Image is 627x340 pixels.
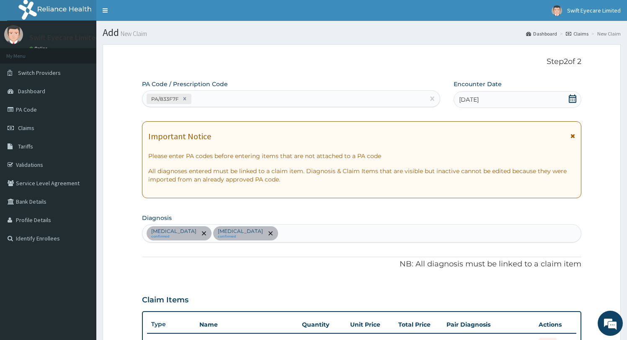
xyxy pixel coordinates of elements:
[147,317,195,332] th: Type
[49,105,116,190] span: We're online!
[142,296,188,305] h3: Claim Items
[151,235,196,239] small: confirmed
[148,167,575,184] p: All diagnoses entered must be linked to a claim item. Diagnosis & Claim Items that are visible bu...
[534,316,576,333] th: Actions
[18,69,61,77] span: Switch Providers
[567,7,621,14] span: Swift Eyecare Limited
[44,47,141,58] div: Chat with us now
[137,4,157,24] div: Minimize live chat window
[526,30,557,37] a: Dashboard
[151,228,196,235] p: [MEDICAL_DATA]
[394,316,442,333] th: Total Price
[195,316,298,333] th: Name
[103,27,621,38] h1: Add
[142,259,582,270] p: NB: All diagnosis must be linked to a claim item
[346,316,394,333] th: Unit Price
[29,34,100,41] p: Swift Eyecare Limited
[4,228,160,258] textarea: Type your message and hit 'Enter'
[589,30,621,37] li: New Claim
[200,230,208,237] span: remove selection option
[142,80,228,88] label: PA Code / Prescription Code
[267,230,274,237] span: remove selection option
[566,30,588,37] a: Claims
[18,87,45,95] span: Dashboard
[218,228,263,235] p: [MEDICAL_DATA]
[15,42,34,63] img: d_794563401_company_1708531726252_794563401
[552,5,562,16] img: User Image
[29,46,49,51] a: Online
[149,94,180,104] div: PA/833F7F
[298,316,346,333] th: Quantity
[4,25,23,44] img: User Image
[148,132,211,141] h1: Important Notice
[148,152,575,160] p: Please enter PA codes before entering items that are not attached to a PA code
[442,316,534,333] th: Pair Diagnosis
[18,124,34,132] span: Claims
[142,57,582,66] p: Step 2 of 2
[459,95,479,104] span: [DATE]
[454,80,502,88] label: Encounter Date
[218,235,263,239] small: confirmed
[119,31,147,37] small: New Claim
[18,143,33,150] span: Tariffs
[142,214,172,222] label: Diagnosis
